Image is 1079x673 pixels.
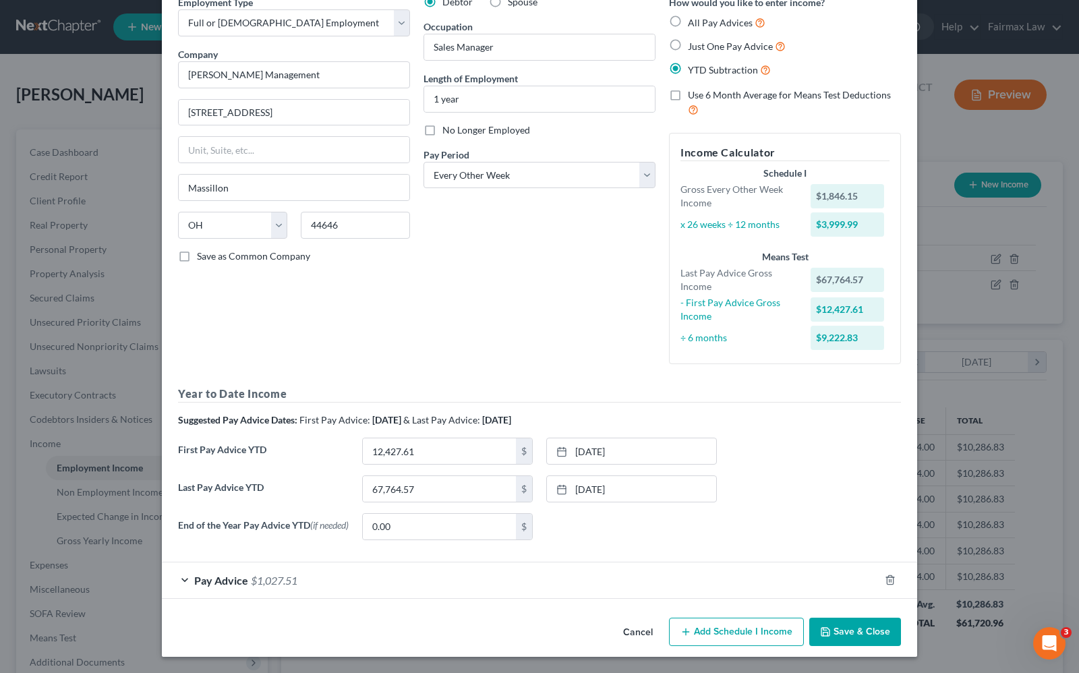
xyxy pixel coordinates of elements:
button: Add Schedule I Income [669,618,804,646]
span: YTD Subtraction [688,64,758,76]
div: $9,222.83 [811,326,885,350]
a: [DATE] [547,476,716,502]
a: [DATE] [547,438,716,464]
div: $12,427.61 [811,297,885,322]
input: Enter zip... [301,212,410,239]
div: x 26 weeks ÷ 12 months [674,218,804,231]
span: $1,027.51 [251,574,297,587]
input: Unit, Suite, etc... [179,137,409,163]
div: $1,846.15 [811,184,885,208]
span: Pay Advice [194,574,248,587]
span: Company [178,49,218,60]
div: $ [516,438,532,464]
div: $3,999.99 [811,212,885,237]
h5: Year to Date Income [178,386,901,403]
span: Just One Pay Advice [688,40,773,52]
span: First Pay Advice: [299,414,370,426]
label: Occupation [424,20,473,34]
input: Search company by name... [178,61,410,88]
input: 0.00 [363,514,516,539]
button: Save & Close [809,618,901,646]
div: $ [516,476,532,502]
span: (if needed) [310,519,349,531]
input: ex: 2 years [424,86,655,112]
div: Last Pay Advice Gross Income [674,266,804,293]
input: Enter city... [179,175,409,200]
strong: [DATE] [482,414,511,426]
span: No Longer Employed [442,124,530,136]
label: End of the Year Pay Advice YTD [171,513,355,551]
div: Gross Every Other Week Income [674,183,804,210]
div: $ [516,514,532,539]
label: First Pay Advice YTD [171,438,355,475]
span: Save as Common Company [197,250,310,262]
h5: Income Calculator [680,144,890,161]
strong: Suggested Pay Advice Dates: [178,414,297,426]
div: ÷ 6 months [674,331,804,345]
span: 3 [1061,627,1072,638]
strong: [DATE] [372,414,401,426]
span: All Pay Advices [688,17,753,28]
input: 0.00 [363,476,516,502]
label: Last Pay Advice YTD [171,475,355,513]
div: - First Pay Advice Gross Income [674,296,804,323]
label: Length of Employment [424,71,518,86]
input: Enter address... [179,100,409,125]
span: Use 6 Month Average for Means Test Deductions [688,89,891,100]
iframe: Intercom live chat [1033,627,1066,660]
div: $67,764.57 [811,268,885,292]
input: -- [424,34,655,60]
button: Cancel [612,619,664,646]
input: 0.00 [363,438,516,464]
span: Pay Period [424,149,469,160]
span: & Last Pay Advice: [403,414,480,426]
div: Schedule I [680,167,890,180]
div: Means Test [680,250,890,264]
